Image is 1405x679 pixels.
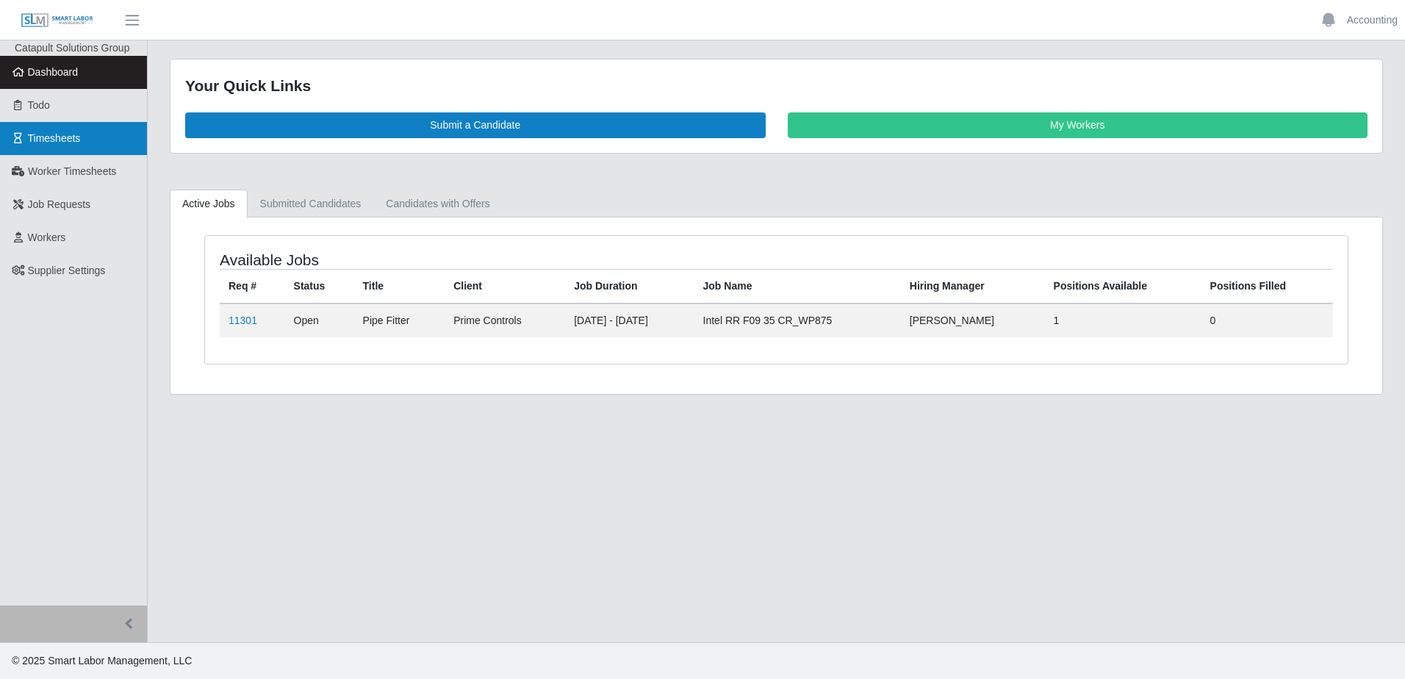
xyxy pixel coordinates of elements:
[788,112,1368,138] a: My Workers
[248,190,374,218] a: Submitted Candidates
[373,190,502,218] a: Candidates with Offers
[565,303,694,337] td: [DATE] - [DATE]
[220,251,671,269] h4: Available Jobs
[220,269,285,303] th: Req #
[445,303,565,337] td: Prime Controls
[901,269,1045,303] th: Hiring Manager
[21,12,94,29] img: SLM Logo
[354,303,445,337] td: Pipe Fitter
[694,303,901,337] td: Intel RR F09 35 CR_WP875
[1347,12,1398,28] a: Accounting
[285,269,354,303] th: Status
[901,303,1045,337] td: [PERSON_NAME]
[354,269,445,303] th: Title
[28,231,66,243] span: Workers
[445,269,565,303] th: Client
[28,265,106,276] span: Supplier Settings
[1201,303,1333,337] td: 0
[170,190,248,218] a: Active Jobs
[1201,269,1333,303] th: Positions Filled
[1045,303,1201,337] td: 1
[229,315,257,326] a: 11301
[185,74,1368,98] div: Your Quick Links
[28,198,91,210] span: Job Requests
[12,655,192,667] span: © 2025 Smart Labor Management, LLC
[28,99,50,111] span: Todo
[1045,269,1201,303] th: Positions Available
[565,269,694,303] th: Job Duration
[185,112,766,138] a: Submit a Candidate
[15,42,129,54] span: Catapult Solutions Group
[694,269,901,303] th: Job Name
[285,303,354,337] td: Open
[28,132,81,144] span: Timesheets
[28,66,79,78] span: Dashboard
[28,165,116,177] span: Worker Timesheets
